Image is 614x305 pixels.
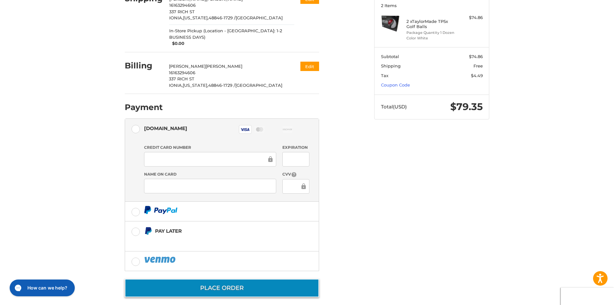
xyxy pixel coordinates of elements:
[471,73,483,78] span: $4.49
[155,226,278,236] div: Pay Later
[406,19,456,29] h4: 2 x TaylorMade TP5x Golf Balls
[144,145,276,150] label: Credit Card Number
[125,279,319,297] button: Place Order
[169,70,195,75] span: 16163294606
[300,62,319,71] button: Edit
[144,256,177,264] img: PayPal icon
[169,15,183,20] span: IONIA,
[406,30,456,36] li: Package Quantity 1 Dozen
[457,15,483,21] div: $74.86
[381,3,483,8] h3: 2 Items
[169,40,185,47] span: $0.00
[450,101,483,113] span: $79.35
[561,288,614,305] iframe: Google Customer Reviews
[144,238,279,243] iframe: PayPal Message 1
[208,83,235,88] span: 48846-1729 /
[381,104,407,110] span: Total (USD)
[381,82,410,87] a: Coupon Code
[183,83,208,88] span: [US_STATE],
[6,277,77,299] iframe: Gorgias live chat messenger
[169,64,206,69] span: [PERSON_NAME]
[381,54,399,59] span: Subtotal
[169,83,183,88] span: IONIA,
[169,76,194,81] span: 337 RICH ST
[469,54,483,59] span: $74.86
[183,15,209,20] span: [US_STATE],
[209,15,236,20] span: 48846-1729 /
[144,171,276,177] label: Name on Card
[144,123,187,134] div: [DOMAIN_NAME]
[406,36,456,41] li: Color White
[236,15,283,20] span: [GEOGRAPHIC_DATA]
[381,73,388,78] span: Tax
[206,64,242,69] span: [PERSON_NAME]
[125,102,163,112] h2: Payment
[169,28,294,40] span: In-Store Pickup (Location - [GEOGRAPHIC_DATA]: 1-2 BUSINESS DAYS)
[235,83,282,88] span: [GEOGRAPHIC_DATA]
[144,206,178,214] img: PayPal icon
[169,3,196,8] span: 16163294606
[144,227,152,235] img: Pay Later icon
[473,63,483,68] span: Free
[125,61,162,71] h2: Billing
[169,9,195,14] span: 337 RICH ST
[282,145,309,150] label: Expiration
[381,63,401,68] span: Shipping
[282,171,309,178] label: CVV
